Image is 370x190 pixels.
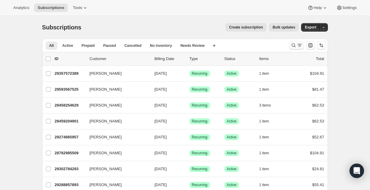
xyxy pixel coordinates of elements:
[227,135,237,140] span: Active
[90,182,122,188] span: [PERSON_NAME]
[342,5,357,10] span: Settings
[310,151,324,155] span: $104.91
[259,71,269,76] span: 1 item
[55,182,85,188] p: 29288857893
[289,41,304,50] button: Search and filter results
[333,4,360,12] button: Settings
[209,41,219,50] button: Create new view
[42,24,82,31] span: Subscriptions
[310,71,324,76] span: $104.91
[192,103,208,108] span: Recurring
[55,118,85,124] p: 28459204901
[62,43,73,48] span: Active
[316,56,324,62] p: Total
[305,25,316,30] span: Export
[86,85,146,94] button: [PERSON_NAME]
[259,182,269,187] span: 1 item
[259,167,269,171] span: 1 item
[150,43,172,48] span: No inventory
[227,182,237,187] span: Active
[155,56,185,62] p: Billing Date
[259,87,269,92] span: 1 item
[86,101,146,110] button: [PERSON_NAME]
[55,117,324,125] div: 28459204901[PERSON_NAME][DATE]SuccessRecurringSuccessActive1 item$62.53
[227,71,237,76] span: Active
[90,71,122,77] span: [PERSON_NAME]
[155,103,167,107] span: [DATE]
[103,43,116,48] span: Paused
[49,43,54,48] span: All
[90,150,122,156] span: [PERSON_NAME]
[192,151,208,155] span: Recurring
[34,4,68,12] button: Subscriptions
[192,87,208,92] span: Recurring
[259,181,276,189] button: 1 item
[55,165,324,173] div: 29302784293[PERSON_NAME][DATE]SuccessRecurringSuccessActive1 item$24.81
[13,5,29,10] span: Analytics
[227,103,237,108] span: Active
[55,133,324,141] div: 29274865957[PERSON_NAME][DATE]SuccessRecurringSuccessActive1 item$52.67
[259,85,276,94] button: 1 item
[55,56,85,62] p: ID
[312,119,324,123] span: $62.53
[90,102,122,108] span: [PERSON_NAME]
[38,5,64,10] span: Subscriptions
[259,135,269,140] span: 1 item
[259,103,271,108] span: 3 items
[192,182,208,187] span: Recurring
[86,164,146,174] button: [PERSON_NAME]
[10,4,33,12] button: Analytics
[55,150,85,156] p: 28782985509
[155,167,167,171] span: [DATE]
[190,56,220,62] div: Type
[55,102,85,108] p: 28458254629
[301,23,320,32] button: Export
[306,41,315,50] button: Customize table column order and visibility
[55,181,324,189] div: 29288857893[PERSON_NAME][DATE]SuccessRecurringSuccessActive1 item$55.41
[55,86,85,92] p: 29593567525
[350,164,364,178] div: Open Intercom Messenger
[55,134,85,140] p: 29274865957
[317,41,325,50] button: Sort the results
[55,101,324,110] div: 28458254629[PERSON_NAME][DATE]SuccessRecurringSuccessActive3 items$62.53
[259,149,276,157] button: 1 item
[192,71,208,76] span: Recurring
[86,148,146,158] button: [PERSON_NAME]
[73,5,82,10] span: Tools
[55,85,324,94] div: 29593567525[PERSON_NAME][DATE]SuccessRecurringSuccessActive1 item$81.47
[224,56,254,62] p: Status
[312,182,324,187] span: $55.41
[55,56,324,62] div: IDCustomerBilling DateTypeStatusItemsTotal
[155,135,167,139] span: [DATE]
[259,101,278,110] button: 3 items
[225,23,267,32] button: Create subscription
[227,167,237,171] span: Active
[227,151,237,155] span: Active
[90,86,122,92] span: [PERSON_NAME]
[227,119,237,124] span: Active
[90,118,122,124] span: [PERSON_NAME]
[155,151,167,155] span: [DATE]
[259,119,269,124] span: 1 item
[90,56,150,62] p: Customer
[229,25,263,30] span: Create subscription
[86,180,146,190] button: [PERSON_NAME]
[86,69,146,78] button: [PERSON_NAME]
[259,117,276,125] button: 1 item
[125,43,142,48] span: Cancelled
[155,87,167,92] span: [DATE]
[192,167,208,171] span: Recurring
[90,166,122,172] span: [PERSON_NAME]
[259,69,276,78] button: 1 item
[82,43,95,48] span: Prepaid
[192,119,208,124] span: Recurring
[69,4,92,12] button: Tools
[86,116,146,126] button: [PERSON_NAME]
[304,4,331,12] button: Help
[312,135,324,139] span: $52.67
[155,182,167,187] span: [DATE]
[192,135,208,140] span: Recurring
[180,43,205,48] span: Needs Review
[312,103,324,107] span: $62.53
[227,87,237,92] span: Active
